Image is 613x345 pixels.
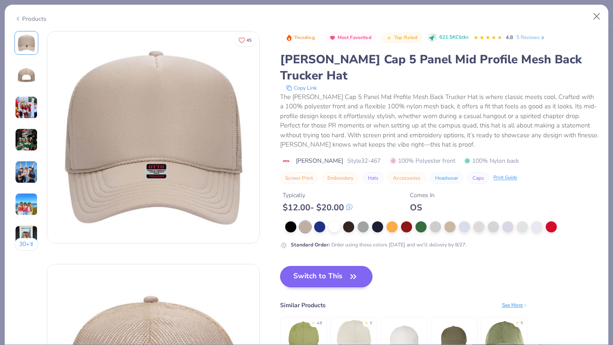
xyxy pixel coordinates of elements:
[439,34,468,41] span: 621.5K Clicks
[280,172,318,184] button: Screen Print
[280,158,292,164] img: brand logo
[15,193,38,216] img: User generated content
[388,172,426,184] button: Accessories
[14,238,39,251] button: 30+
[467,172,489,184] button: Caps
[280,301,326,310] div: Similar Products
[473,31,502,45] div: 4.8 Stars
[386,34,392,41] img: Top Rated sort
[280,92,599,150] div: The [PERSON_NAME] Cap 5 Panel Mid Profile Mesh Back Trucker Hat is where classic meets cool. Craf...
[365,320,368,324] div: ★
[381,32,422,43] button: Badge Button
[286,34,292,41] img: Trending sort
[363,172,384,184] button: Hats
[14,14,46,23] div: Products
[516,320,519,324] div: ★
[338,35,372,40] span: Most Favorited
[15,225,38,248] img: User generated content
[291,241,330,248] strong: Standard Order :
[370,320,372,326] div: 5
[15,96,38,119] img: User generated content
[235,34,255,46] button: Like
[284,84,319,92] button: copy to clipboard
[15,128,38,151] img: User generated content
[390,156,455,165] span: 100% Polyester front
[589,8,605,25] button: Close
[430,172,463,184] button: Headwear
[506,34,513,41] span: 4.8
[394,35,418,40] span: Top Rated
[347,156,381,165] span: Style 32-467
[280,266,372,287] button: Switch to This
[294,35,315,40] span: Trending
[329,34,336,41] img: Most Favorited sort
[502,301,528,309] div: See More
[281,32,319,43] button: Badge Button
[296,156,343,165] span: [PERSON_NAME]
[410,191,435,200] div: Comes In
[324,32,376,43] button: Badge Button
[291,241,467,249] div: Order using these colors [DATE] and we’ll delivery by 8/27.
[322,172,358,184] button: Embroidery
[47,31,259,243] img: Front
[521,320,523,326] div: 5
[280,51,599,84] div: [PERSON_NAME] Cap 5 Panel Mid Profile Mesh Back Trucker Hat
[15,161,38,184] img: User generated content
[516,34,546,41] a: 5 Reviews
[410,202,435,213] div: OS
[283,202,352,213] div: $ 12.00 - $ 20.00
[16,33,37,53] img: Front
[317,320,322,326] div: 4.8
[464,156,519,165] span: 100% Nylon back
[312,320,315,324] div: ★
[283,191,352,200] div: Typically
[493,174,517,181] div: Print Guide
[16,65,37,85] img: Back
[246,38,252,42] span: 45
